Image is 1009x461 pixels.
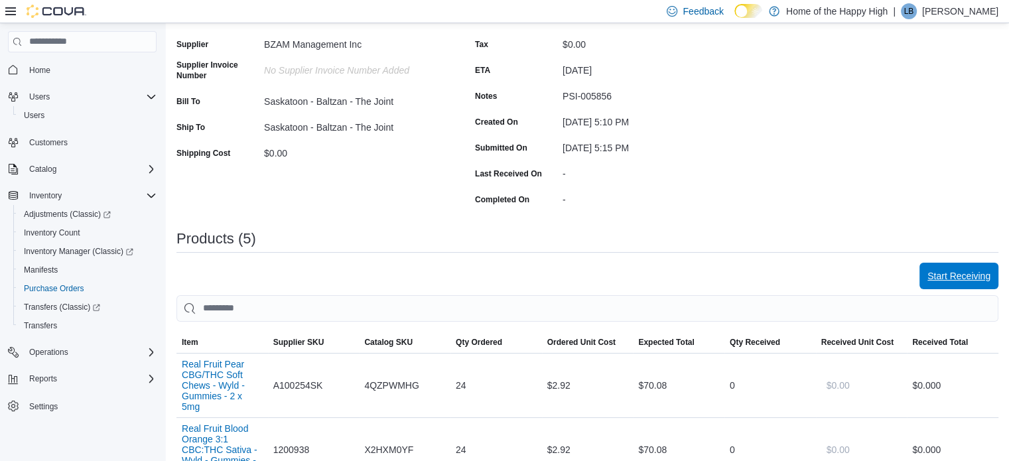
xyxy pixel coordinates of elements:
div: PSI-005856 [563,86,740,101]
span: Adjustments (Classic) [19,206,157,222]
label: ETA [475,65,490,76]
span: Home [24,62,157,78]
span: Users [19,107,157,123]
button: Supplier SKU [268,332,360,353]
span: Users [29,92,50,102]
div: $70.08 [633,372,724,399]
button: $0.00 [821,372,855,399]
a: Home [24,62,56,78]
span: Adjustments (Classic) [24,209,111,220]
label: Last Received On [475,168,542,179]
div: BZAM Management Inc [264,34,442,50]
label: Bill To [176,96,200,107]
span: Catalog [29,164,56,174]
span: Settings [24,397,157,414]
span: Qty Ordered [456,337,502,348]
a: Inventory Count [19,225,86,241]
button: Catalog [24,161,62,177]
span: $0.00 [827,379,850,392]
span: Transfers (Classic) [24,302,100,312]
span: Dark Mode [734,18,735,19]
div: $0.00 [563,34,740,50]
img: Cova [27,5,86,18]
a: Inventory Manager (Classic) [13,242,162,261]
a: Adjustments (Classic) [13,205,162,224]
span: Item [182,337,198,348]
div: - [563,189,740,205]
div: [DATE] 5:10 PM [563,111,740,127]
span: Expected Total [638,337,694,348]
a: Manifests [19,262,63,278]
span: Ordered Unit Cost [547,337,616,348]
button: Qty Received [724,332,816,353]
button: Item [176,332,268,353]
span: Received Unit Cost [821,337,894,348]
span: Transfers [19,318,157,334]
button: Qty Ordered [450,332,542,353]
button: Transfers [13,316,162,335]
span: Feedback [683,5,723,18]
nav: Complex example [8,55,157,450]
button: Home [3,60,162,80]
div: [DATE] 5:15 PM [563,137,740,153]
a: Customers [24,135,73,151]
button: Manifests [13,261,162,279]
button: Reports [3,369,162,388]
button: Users [13,106,162,125]
button: Purchase Orders [13,279,162,298]
span: 1200938 [273,442,310,458]
span: Inventory [24,188,157,204]
span: Settings [29,401,58,412]
a: Transfers (Classic) [19,299,105,315]
span: Catalog SKU [364,337,413,348]
div: Saskatoon - Baltzan - The Joint [264,91,442,107]
span: Catalog [24,161,157,177]
button: Users [3,88,162,106]
span: Manifests [19,262,157,278]
label: Submitted On [475,143,527,153]
div: $0.00 [264,143,442,159]
div: [DATE] [563,60,740,76]
span: Users [24,110,44,121]
button: Settings [3,396,162,415]
button: Operations [24,344,74,360]
p: [PERSON_NAME] [922,3,998,19]
label: Created On [475,117,518,127]
h3: Products (5) [176,231,256,247]
span: Reports [24,371,157,387]
div: Saskatoon - Baltzan - The Joint [264,117,442,133]
span: Reports [29,373,57,384]
button: Real Fruit Pear CBG/THC Soft Chews - Wyld - Gummies - 2 x 5mg [182,359,263,412]
span: Qty Received [730,337,780,348]
button: Catalog [3,160,162,178]
span: Inventory [29,190,62,201]
button: Catalog SKU [359,332,450,353]
label: Ship To [176,122,205,133]
button: Customers [3,133,162,152]
button: Inventory [3,186,162,205]
span: Users [24,89,157,105]
button: Received Unit Cost [816,332,908,353]
button: Received Total [907,332,998,353]
span: Customers [24,134,157,151]
div: 0 [724,372,816,399]
button: Reports [24,371,62,387]
button: Inventory [24,188,67,204]
label: Completed On [475,194,529,205]
span: Inventory Manager (Classic) [24,246,133,257]
div: No Supplier Invoice Number added [264,60,442,76]
a: Settings [24,399,63,415]
span: Inventory Count [24,228,80,238]
div: $0.00 0 [912,442,993,458]
span: Inventory Manager (Classic) [19,243,157,259]
button: Inventory Count [13,224,162,242]
a: Purchase Orders [19,281,90,296]
span: Purchase Orders [19,281,157,296]
button: Users [24,89,55,105]
div: $2.92 [542,372,634,399]
span: Received Total [912,337,968,348]
button: Start Receiving [919,263,998,289]
span: Start Receiving [927,269,990,283]
button: Expected Total [633,332,724,353]
span: 4QZPWMHG [364,377,419,393]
